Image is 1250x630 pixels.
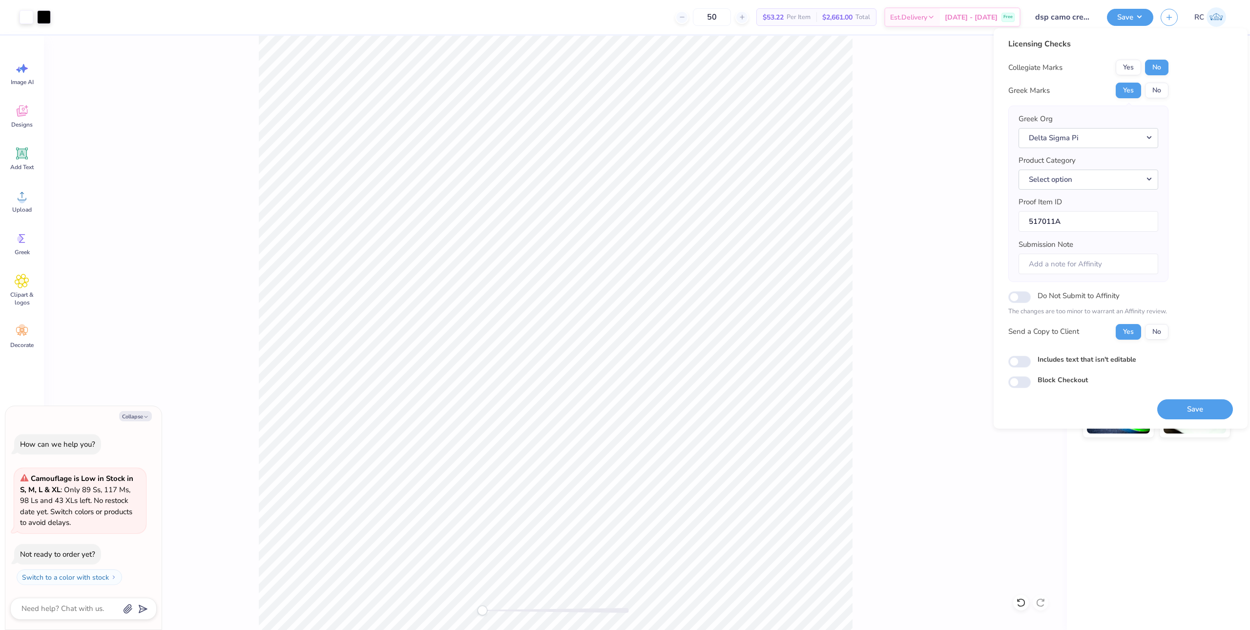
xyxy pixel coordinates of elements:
[6,291,38,306] span: Clipart & logos
[1019,170,1158,190] button: Select option
[1207,7,1226,27] img: Rio Cabojoc
[12,206,32,214] span: Upload
[1116,60,1141,75] button: Yes
[945,12,998,22] span: [DATE] - [DATE]
[119,411,152,421] button: Collapse
[20,474,133,495] strong: Camouflage is Low in Stock in S, M, L & XL
[855,12,870,22] span: Total
[1019,254,1158,275] input: Add a note for Affinity
[1145,60,1168,75] button: No
[1038,354,1136,365] label: Includes text that isn't editable
[20,474,133,527] span: : Only 89 Ss, 117 Ms, 98 Ls and 43 XLs left. No restock date yet. Switch colors or products to av...
[1019,113,1053,125] label: Greek Org
[1145,324,1168,340] button: No
[693,8,731,26] input: – –
[111,574,117,580] img: Switch to a color with stock
[890,12,927,22] span: Est. Delivery
[1145,83,1168,98] button: No
[478,606,487,615] div: Accessibility label
[1008,62,1062,73] div: Collegiate Marks
[1019,239,1073,250] label: Submission Note
[1008,307,1168,317] p: The changes are too minor to warrant an Affinity review.
[1008,85,1050,96] div: Greek Marks
[1116,83,1141,98] button: Yes
[10,341,34,349] span: Decorate
[763,12,784,22] span: $53.22
[1008,38,1168,50] div: Licensing Checks
[20,439,95,449] div: How can we help you?
[1003,14,1013,21] span: Free
[1190,7,1230,27] a: RC
[11,78,34,86] span: Image AI
[1019,196,1062,208] label: Proof Item ID
[1194,12,1204,23] span: RC
[787,12,811,22] span: Per Item
[1028,7,1100,27] input: Untitled Design
[10,163,34,171] span: Add Text
[1116,324,1141,340] button: Yes
[1038,289,1120,302] label: Do Not Submit to Affinity
[1157,399,1233,419] button: Save
[1038,375,1088,385] label: Block Checkout
[15,248,30,256] span: Greek
[1107,9,1153,26] button: Save
[1008,326,1079,337] div: Send a Copy to Client
[17,569,122,585] button: Switch to a color with stock
[20,549,95,559] div: Not ready to order yet?
[822,12,853,22] span: $2,661.00
[11,121,33,129] span: Designs
[1019,128,1158,148] button: Delta Sigma Pi
[1019,155,1076,166] label: Product Category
